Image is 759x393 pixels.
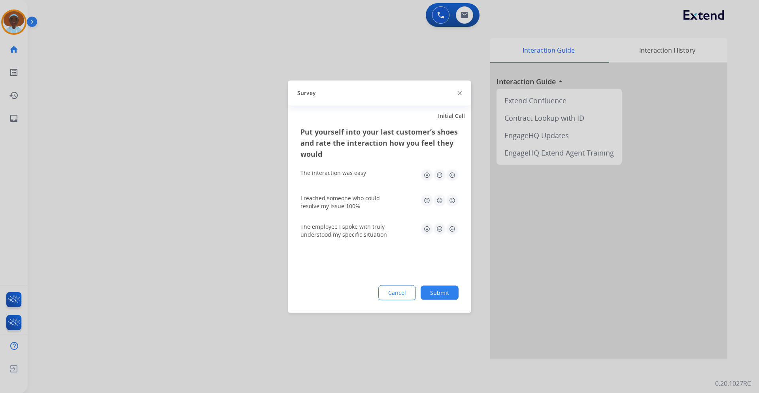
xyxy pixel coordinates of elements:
[300,194,395,210] div: I reached someone who could resolve my issue 100%
[300,126,459,159] h3: Put yourself into your last customer’s shoes and rate the interaction how you feel they would
[378,285,416,300] button: Cancel
[297,89,316,97] span: Survey
[438,112,465,120] span: Initial Call
[458,91,462,95] img: close-button
[421,285,459,300] button: Submit
[300,222,395,238] div: The employee I spoke with truly understood my specific situation
[715,379,751,388] p: 0.20.1027RC
[300,169,366,177] div: The interaction was easy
